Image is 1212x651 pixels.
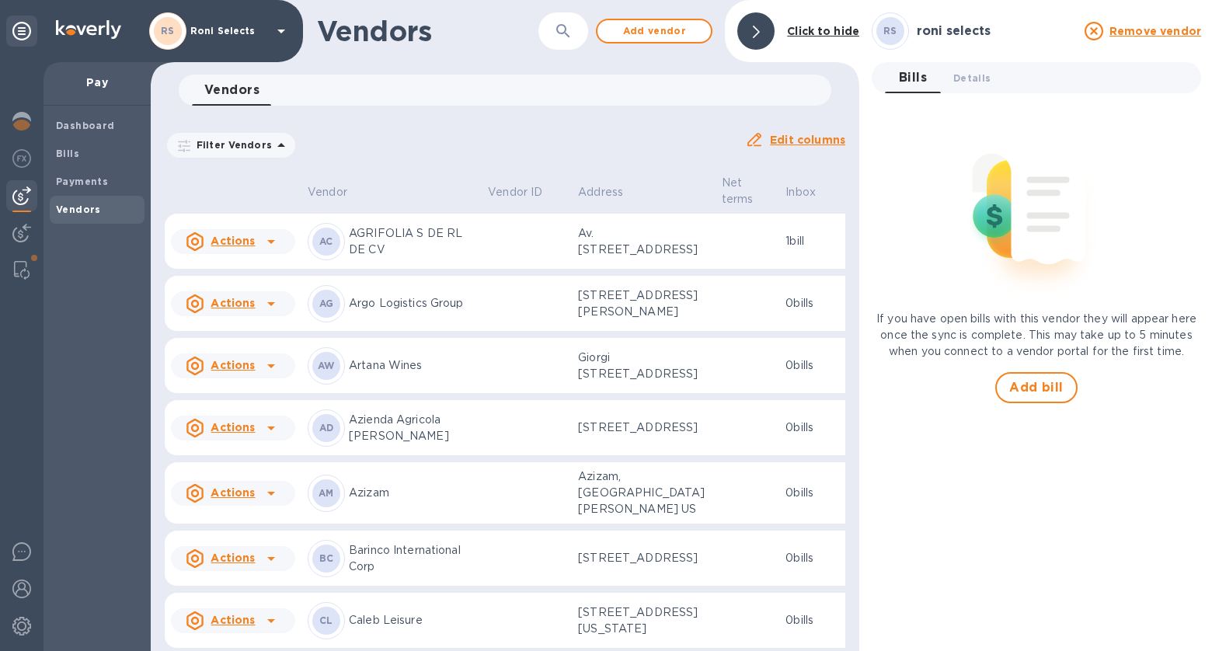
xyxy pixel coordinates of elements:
b: AG [319,298,334,309]
p: Pay [56,75,138,90]
h3: roni selects [917,24,1075,39]
b: Dashboard [56,120,115,131]
u: Actions [211,421,255,433]
u: Actions [211,552,255,564]
img: Foreign exchange [12,149,31,168]
u: Actions [211,359,255,371]
p: 0 bills [785,485,836,501]
u: Remove vendor [1109,25,1201,37]
b: AW [318,360,335,371]
p: 0 bills [785,550,836,566]
button: Add vendor [596,19,712,44]
b: RS [883,25,897,37]
b: Vendors [56,204,101,215]
u: Actions [211,235,255,247]
span: Bills [899,67,927,89]
p: 0 bills [785,419,836,436]
span: Vendors [204,79,259,101]
span: Vendor ID [488,184,562,200]
p: 0 bills [785,612,836,628]
p: Barinco International Corp [349,542,475,575]
span: Add bill [1009,378,1064,397]
span: Inbox [785,184,836,200]
img: Logo [56,20,121,39]
b: Bills [56,148,79,159]
p: [STREET_ADDRESS] [578,550,709,566]
u: Edit columns [770,134,845,146]
b: AC [319,235,333,247]
p: 1 bill [785,233,836,249]
span: Add vendor [610,22,698,40]
p: Azizam [349,485,475,501]
p: 0 bills [785,357,836,374]
p: Argo Logistics Group [349,295,475,312]
u: Actions [211,297,255,309]
p: [STREET_ADDRESS] [578,419,709,436]
p: If you have open bills with this vendor they will appear here once the sync is complete. This may... [872,311,1201,360]
div: Unpin categories [6,16,37,47]
b: AM [319,487,334,499]
p: [STREET_ADDRESS][PERSON_NAME] [578,287,709,320]
p: Net terms [722,175,754,207]
p: Artana Wines [349,357,475,374]
p: [STREET_ADDRESS][US_STATE] [578,604,709,637]
p: Address [578,184,623,200]
span: Net terms [722,175,774,207]
span: Vendor [308,184,367,200]
p: 0 bills [785,295,836,312]
span: Address [578,184,643,200]
p: Caleb Leisure [349,612,475,628]
p: Vendor ID [488,184,542,200]
button: Add bill [995,372,1078,403]
p: Inbox [785,184,816,200]
p: Giorgi [STREET_ADDRESS] [578,350,709,382]
b: Click to hide [787,25,859,37]
h1: Vendors [317,15,538,47]
b: CL [319,614,333,626]
u: Actions [211,614,255,626]
p: Roni Selects [190,26,268,37]
b: BC [319,552,334,564]
b: AD [319,422,334,433]
b: RS [161,25,175,37]
span: Details [953,70,991,86]
p: Vendor [308,184,347,200]
p: Filter Vendors [190,138,272,151]
u: Actions [211,486,255,499]
p: Azienda Agricola [PERSON_NAME] [349,412,475,444]
p: Av. [STREET_ADDRESS] [578,225,709,258]
p: AGRIFOLIA S DE RL DE CV [349,225,475,258]
b: Payments [56,176,108,187]
p: Azizam, [GEOGRAPHIC_DATA][PERSON_NAME] US [578,468,709,517]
